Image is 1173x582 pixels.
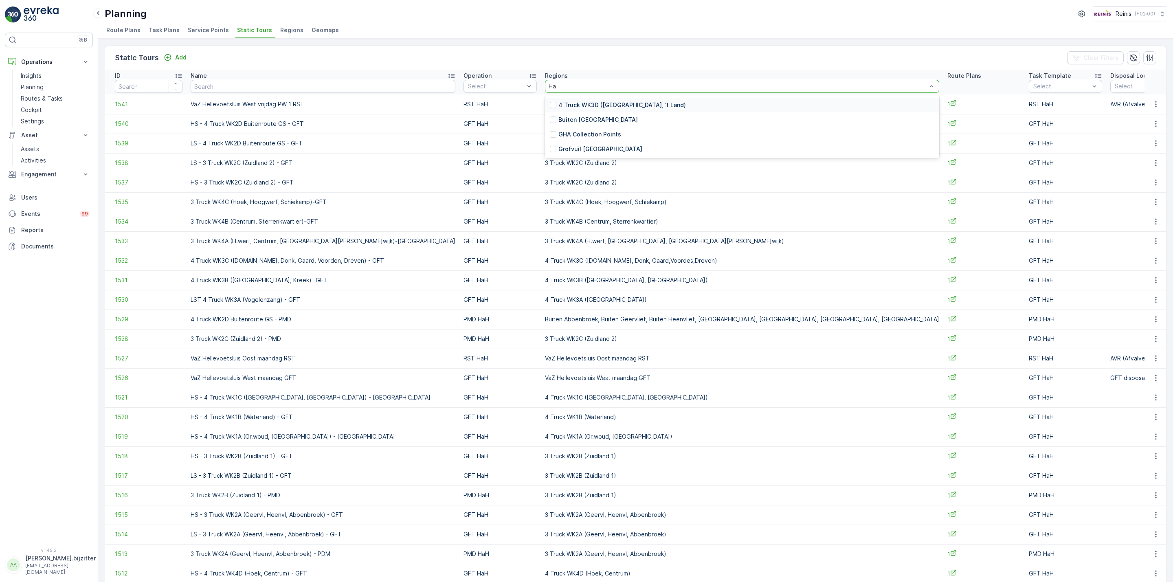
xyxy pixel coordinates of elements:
td: 3 Truck WK4C (Hoek, Hoogwerf, Schiekamp)-GFT [187,192,459,212]
p: Engagement [21,170,77,178]
td: GFT HaH [459,466,541,485]
td: RST HaH [459,94,541,114]
td: HS - 4 Truck WK2D Buitenroute GS - GFT [187,114,459,134]
td: 3 Truck WK2C (Zuidland 2) [541,173,943,192]
td: GFT HaH [1025,505,1106,525]
p: GHA Collection Points [558,130,621,138]
td: GFT HaH [459,173,541,192]
p: Insights [21,72,42,80]
a: Documents [5,238,93,255]
a: Users [5,189,93,206]
span: 1 [947,354,1021,363]
a: 1 [947,374,1021,382]
td: GFT HaH [1025,270,1106,290]
td: GFT HaH [1025,466,1106,485]
td: Buiten Abbenbroek, Buiten Geervliet, Buiten Heenvliet, [GEOGRAPHIC_DATA], [GEOGRAPHIC_DATA], [GEO... [541,134,943,153]
td: GFT HaH [459,290,541,310]
button: Asset [5,127,93,143]
a: 1533 [115,237,182,245]
td: PMD HaH [1025,544,1106,564]
p: Activities [21,156,46,165]
td: 3 Truck WK4B (Centrum, Sterrenkwartier)-GFT [187,212,459,231]
span: 1 [947,237,1021,246]
p: Operations [21,58,77,66]
a: 1532 [115,257,182,265]
td: GFT HaH [459,231,541,251]
td: GFT HaH [459,134,541,153]
td: 4 Truck WK1A (Gr.woud, [GEOGRAPHIC_DATA]) [541,427,943,446]
td: GFT HaH [459,212,541,231]
a: Settings [18,116,93,127]
td: 3 Truck WK4A (H.werf, Centrum, [GEOGRAPHIC_DATA][PERSON_NAME]wijk)-[GEOGRAPHIC_DATA] [187,231,459,251]
p: Regions [545,72,568,80]
a: 1 [947,569,1021,578]
button: Engagement [5,166,93,182]
td: Buiten Abbenbroek, Buiten Geervliet, Buiten Heenvliet, [GEOGRAPHIC_DATA], [GEOGRAPHIC_DATA], [GEO... [541,114,943,134]
td: 3 Truck WK2A (Geervl, Heenvl, Abbenbroek) [541,525,943,544]
a: 1 [947,413,1021,422]
a: 1 [947,335,1021,343]
td: 4 Truck WK3A ([GEOGRAPHIC_DATA]) [541,290,943,310]
span: 1539 [115,139,182,147]
a: 1517 [115,472,182,480]
a: 1530 [115,296,182,304]
td: GFT HaH [1025,212,1106,231]
span: Regions [280,26,303,34]
td: 4 Truck WK1C ([GEOGRAPHIC_DATA], [GEOGRAPHIC_DATA]) [541,388,943,407]
a: 1513 [115,550,182,558]
div: AA [7,558,20,571]
a: 1538 [115,159,182,167]
td: VaZ Hellevoetsluis West maandag GFT [541,368,943,388]
a: 1 [947,393,1021,402]
td: RST HaH [1025,349,1106,368]
td: GFT HaH [1025,173,1106,192]
a: Reports [5,222,93,238]
p: Planning [21,83,44,91]
td: GFT HaH [1025,134,1106,153]
td: GFT HaH [1025,251,1106,270]
span: 1512 [115,569,182,578]
td: 3 Truck WK2A (Geervl, Heenvl, Abbenbroek) [541,505,943,525]
p: Cockpit [21,106,42,114]
span: 1535 [115,198,182,206]
a: 1 [947,530,1021,539]
a: 1 [947,120,1021,128]
p: Operation [463,72,492,80]
td: PMD HaH [1025,485,1106,505]
td: HS - 3 Truck WK2B (Zuidland 1) - GFT [187,446,459,466]
td: GFT HaH [459,368,541,388]
td: LST 4 Truck WK3A (Vogelenzang) - GFT [187,290,459,310]
p: Add [175,53,187,61]
td: PMD HaH [459,544,541,564]
a: 1514 [115,530,182,538]
a: 1515 [115,511,182,519]
p: Task Template [1029,72,1071,80]
span: 1 [947,452,1021,461]
a: 1 [947,472,1021,480]
p: Routes & Tasks [21,94,63,103]
td: PMD HaH [459,485,541,505]
a: 1 [947,315,1021,324]
span: 1 [947,198,1021,206]
td: 3 Truck WK2C (Zuidland 2) [541,329,943,349]
p: [EMAIL_ADDRESS][DOMAIN_NAME] [25,562,96,575]
span: Service Points [188,26,229,34]
button: AA[PERSON_NAME].bijzitter[EMAIL_ADDRESS][DOMAIN_NAME] [5,554,93,575]
span: 1 [947,550,1021,558]
a: 1 [947,491,1021,500]
td: GFT HaH [459,407,541,427]
p: ID [115,72,121,80]
img: logo [5,7,21,23]
td: PMD HaH [459,310,541,329]
td: PMD HaH [1025,310,1106,329]
a: 1 [947,217,1021,226]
